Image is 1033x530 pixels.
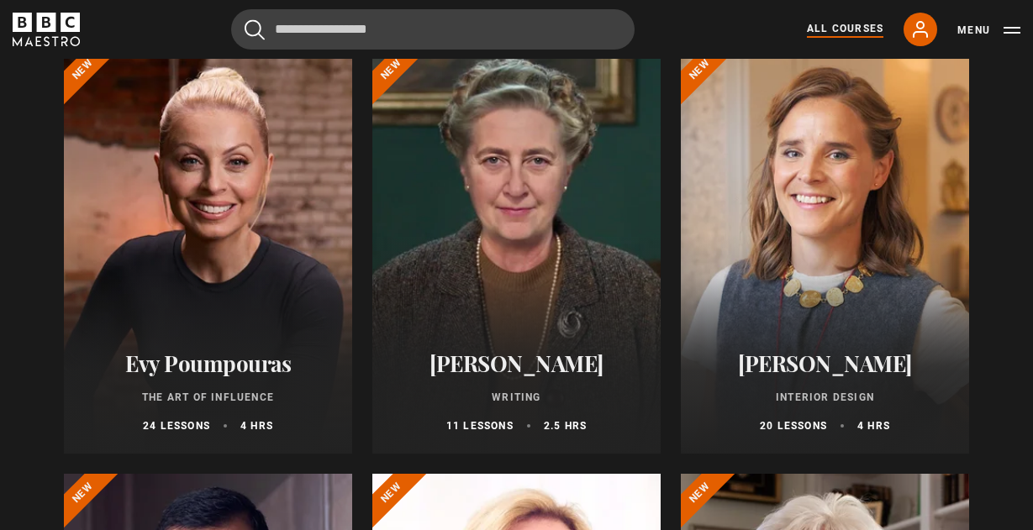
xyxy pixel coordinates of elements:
[701,390,949,405] p: Interior Design
[446,418,514,433] p: 11 lessons
[143,418,210,433] p: 24 lessons
[681,50,969,454] a: [PERSON_NAME] Interior Design 20 lessons 4 hrs New
[13,13,80,46] svg: BBC Maestro
[84,390,332,405] p: The Art of Influence
[393,350,640,376] h2: [PERSON_NAME]
[372,50,661,454] a: [PERSON_NAME] Writing 11 lessons 2.5 hrs New
[957,22,1020,39] button: Toggle navigation
[240,418,273,433] p: 4 hrs
[807,21,883,38] a: All Courses
[245,19,265,40] button: Submit the search query
[84,350,332,376] h2: Evy Poumpouras
[760,418,827,433] p: 20 lessons
[701,350,949,376] h2: [PERSON_NAME]
[231,9,635,50] input: Search
[857,418,890,433] p: 4 hrs
[544,418,587,433] p: 2.5 hrs
[64,50,352,454] a: Evy Poumpouras The Art of Influence 24 lessons 4 hrs New
[393,390,640,405] p: Writing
